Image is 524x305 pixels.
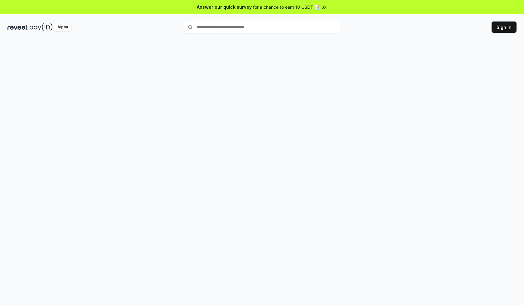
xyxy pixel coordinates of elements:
[7,23,28,31] img: reveel_dark
[30,23,53,31] img: pay_id
[54,23,71,31] div: Alpha
[492,21,517,33] button: Sign In
[253,4,320,10] span: for a chance to earn 10 USDT 📝
[197,4,252,10] span: Answer our quick survey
